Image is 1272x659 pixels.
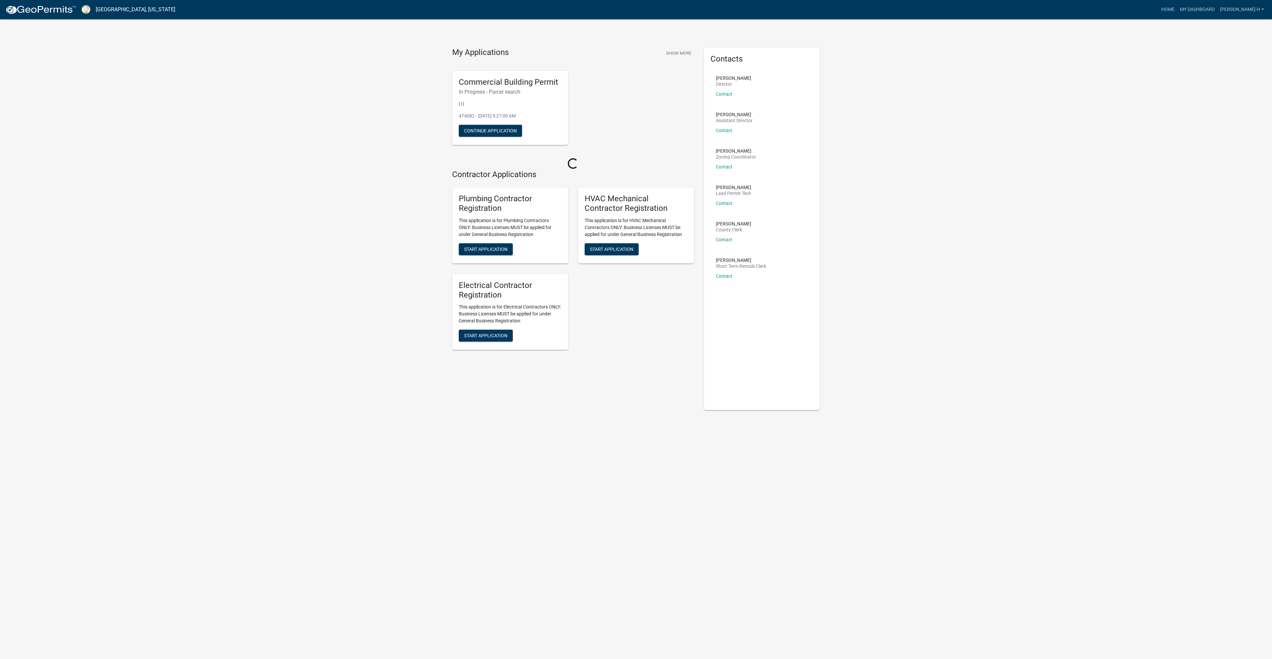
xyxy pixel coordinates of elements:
p: [PERSON_NAME] [716,258,766,262]
a: Contact [716,237,732,242]
p: [PERSON_NAME] [716,149,756,153]
p: Assistant Director [716,118,753,123]
span: Start Application [464,246,507,252]
a: [GEOGRAPHIC_DATA], [US_STATE] [96,4,175,15]
a: Contact [716,164,732,169]
button: Show More [663,48,694,59]
h5: Commercial Building Permit [459,77,561,87]
p: This application is for Electrical Contractors ONLY: Business Licenses MUST be applied for under ... [459,304,561,324]
h4: My Applications [452,48,509,58]
h5: HVAC Mechanical Contractor Registration [585,194,687,213]
p: [PERSON_NAME] [716,185,751,190]
a: Contact [716,128,732,133]
h6: In Progress - Parcel search [459,89,561,95]
span: Start Application [590,246,633,252]
a: My Dashboard [1177,3,1217,16]
p: Short Term Rentals Clerk [716,264,766,268]
a: Contact [716,201,732,206]
p: County Clerk [716,227,751,232]
button: Start Application [459,330,513,342]
h5: Plumbing Contractor Registration [459,194,561,213]
button: Start Application [585,243,639,255]
p: This application is for HVAC Mechanical Contractors ONLY: Business Licenses MUST be applied for u... [585,217,687,238]
h5: Electrical Contractor Registration [459,281,561,300]
button: Start Application [459,243,513,255]
img: Putnam County, Georgia [81,5,90,14]
h5: Contacts [711,54,813,64]
p: [PERSON_NAME] [716,221,751,226]
a: Home [1159,3,1177,16]
h4: Contractor Applications [452,170,694,179]
p: [PERSON_NAME] [716,112,753,117]
p: Zoning Coordinator [716,155,756,159]
a: Contact [716,91,732,97]
button: Continue Application [459,125,522,137]
a: [PERSON_NAME]-H [1217,3,1267,16]
a: Contact [716,273,732,279]
p: | | | [459,100,561,107]
wm-workflow-list-section: Contractor Applications [452,170,694,355]
p: [PERSON_NAME] [716,76,751,80]
p: Director [716,82,751,86]
p: Lead Permit Tech [716,191,751,196]
span: Start Application [464,333,507,338]
p: 474082 - [DATE] 9:27:00 AM [459,113,561,119]
p: This application is for Plumbing Contractors ONLY: Business Licenses MUST be applied for under Ge... [459,217,561,238]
